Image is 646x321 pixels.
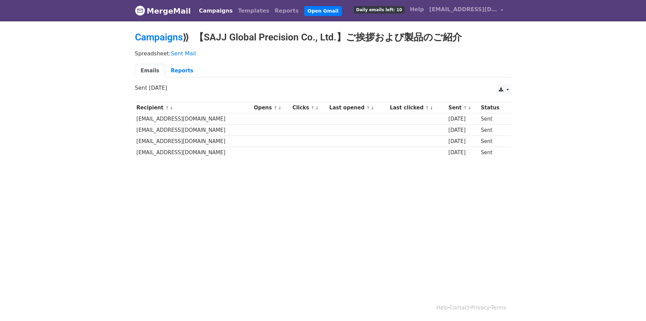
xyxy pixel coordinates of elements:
[425,105,429,110] a: ↑
[491,305,506,311] a: Terms
[448,138,477,145] div: [DATE]
[479,102,507,113] th: Status
[170,105,173,110] a: ↓
[468,105,471,110] a: ↓
[463,105,467,110] a: ↑
[351,3,407,16] a: Daily emails left: 10
[196,4,235,18] a: Campaigns
[135,32,511,43] h2: ⟫ 【SAJJ Global Precision Co., Ltd.】ご挨拶および製品のご紹介
[427,3,506,19] a: [EMAIL_ADDRESS][DOMAIN_NAME]
[311,105,315,110] a: ↑
[135,50,511,57] p: Spreadsheet:
[479,136,507,147] td: Sent
[479,113,507,125] td: Sent
[135,84,511,91] p: Sent [DATE]
[448,149,477,157] div: [DATE]
[354,6,404,14] span: Daily emails left: 10
[135,136,252,147] td: [EMAIL_ADDRESS][DOMAIN_NAME]
[135,64,165,78] a: Emails
[235,4,272,18] a: Templates
[135,102,252,113] th: Recipient
[274,105,277,110] a: ↑
[448,115,477,123] div: [DATE]
[252,102,291,113] th: Opens
[448,126,477,134] div: [DATE]
[479,125,507,136] td: Sent
[135,125,252,136] td: [EMAIL_ADDRESS][DOMAIN_NAME]
[304,6,342,16] a: Open Gmail
[135,32,183,43] a: Campaigns
[450,305,469,311] a: Contact
[165,105,169,110] a: ↑
[291,102,328,113] th: Clicks
[388,102,447,113] th: Last clicked
[328,102,388,113] th: Last opened
[479,147,507,158] td: Sent
[165,64,199,78] a: Reports
[471,305,489,311] a: Privacy
[135,5,145,16] img: MergeMail logo
[272,4,301,18] a: Reports
[371,105,374,110] a: ↓
[430,105,433,110] a: ↓
[407,3,427,16] a: Help
[366,105,370,110] a: ↑
[436,305,448,311] a: Help
[315,105,319,110] a: ↓
[135,4,191,18] a: MergeMail
[135,113,252,125] td: [EMAIL_ADDRESS][DOMAIN_NAME]
[429,5,497,14] span: [EMAIL_ADDRESS][DOMAIN_NAME]
[278,105,282,110] a: ↓
[135,147,252,158] td: [EMAIL_ADDRESS][DOMAIN_NAME]
[447,102,479,113] th: Sent
[171,50,196,57] a: Sent Mail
